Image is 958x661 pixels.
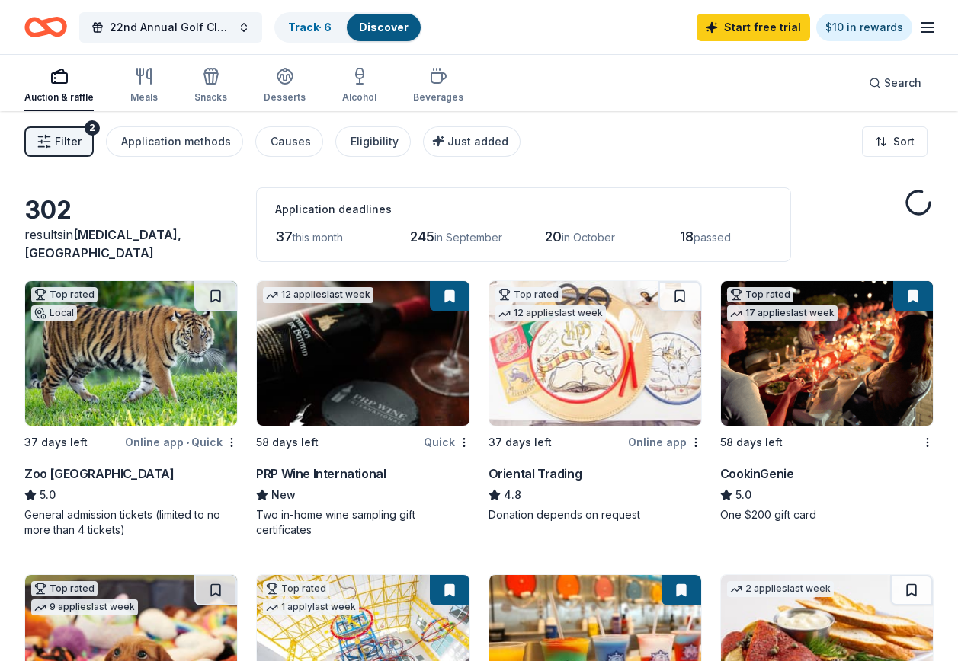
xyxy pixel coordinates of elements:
span: 5.0 [735,486,751,504]
div: Online app [628,433,702,452]
button: Causes [255,126,323,157]
button: Snacks [194,61,227,111]
span: 37 [275,228,293,244]
button: Alcohol [342,61,376,111]
div: 9 applies last week [31,599,138,615]
div: Application deadlines [275,200,772,219]
div: CookinGenie [720,465,794,483]
button: Filter2 [24,126,94,157]
button: 22nd Annual Golf Classic [79,12,262,43]
div: Eligibility [351,133,399,151]
span: in October [562,231,615,244]
div: 17 applies last week [727,305,838,321]
div: Causes [271,133,311,151]
a: Discover [359,21,409,34]
div: Top rated [31,581,98,596]
button: Just added [423,126,521,157]
span: New [271,486,296,504]
span: in September [434,231,502,244]
button: Application methods [106,126,243,157]
a: $10 in rewards [816,14,912,41]
div: Oriental Trading [489,465,582,483]
span: • [186,436,189,449]
div: Top rated [263,581,329,596]
div: Application methods [121,133,231,151]
div: 58 days left [720,433,783,452]
div: 302 [24,195,238,225]
div: General admission tickets (limited to no more than 4 tickets) [24,507,238,538]
span: 18 [680,228,694,244]
img: Image for PRP Wine International [257,281,469,426]
button: Meals [130,61,158,111]
div: Local [31,305,77,321]
a: Image for Oriental TradingTop rated12 applieslast week37 days leftOnline appOriental Trading4.8Do... [489,280,702,522]
img: Image for Zoo Miami [25,281,237,426]
div: 58 days left [256,433,319,452]
div: Meals [130,91,158,104]
span: Just added [447,135,508,148]
span: 20 [545,228,562,244]
span: Search [884,74,921,92]
div: Alcohol [342,91,376,104]
button: Sort [862,126,928,157]
div: results [24,225,238,262]
span: 4.8 [504,486,521,504]
a: Home [24,9,67,45]
button: Eligibility [335,126,411,157]
div: Snacks [194,91,227,104]
button: Desserts [264,61,306,111]
a: Image for Zoo MiamiTop ratedLocal37 days leftOnline app•QuickZoo [GEOGRAPHIC_DATA]5.0General admi... [24,280,238,538]
span: in [24,227,181,260]
div: 37 days left [489,433,552,452]
button: Beverages [413,61,463,111]
span: [MEDICAL_DATA], [GEOGRAPHIC_DATA] [24,227,181,260]
span: 5.0 [40,486,56,504]
div: Beverages [413,91,463,104]
a: Start free trial [697,14,810,41]
div: Quick [424,433,470,452]
div: PRP Wine International [256,465,386,483]
div: 2 applies last week [727,581,834,597]
div: Top rated [727,287,793,302]
div: Auction & raffle [24,91,94,104]
div: 37 days left [24,433,88,452]
button: Track· 6Discover [274,12,422,43]
span: passed [694,231,731,244]
div: 2 [85,120,100,136]
span: this month [293,231,343,244]
div: Desserts [264,91,306,104]
button: Search [857,68,934,98]
div: 12 applies last week [495,305,606,321]
div: 12 applies last week [263,287,373,303]
a: Track· 6 [288,21,332,34]
div: Two in-home wine sampling gift certificates [256,507,469,538]
div: Top rated [495,287,562,302]
span: 22nd Annual Golf Classic [110,18,232,37]
span: Sort [893,133,915,151]
a: Image for PRP Wine International12 applieslast week58 days leftQuickPRP Wine InternationalNewTwo ... [256,280,469,538]
div: Online app Quick [125,433,238,452]
div: One $200 gift card [720,507,934,522]
div: Zoo [GEOGRAPHIC_DATA] [24,465,175,483]
span: 245 [410,228,434,244]
span: Filter [55,133,82,151]
img: Image for CookinGenie [721,281,933,426]
button: Auction & raffle [24,61,94,111]
a: Image for CookinGenieTop rated17 applieslast week58 days leftCookinGenie5.0One $200 gift card [720,280,934,522]
div: Top rated [31,287,98,302]
div: Donation depends on request [489,507,702,522]
div: 1 apply last week [263,599,359,615]
img: Image for Oriental Trading [489,281,701,426]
